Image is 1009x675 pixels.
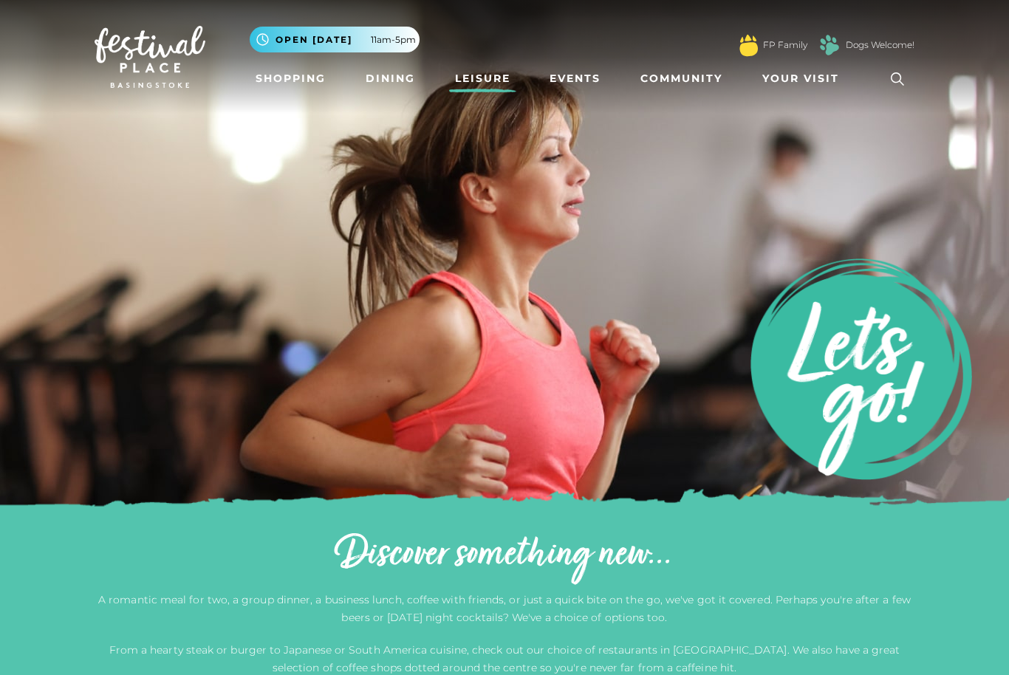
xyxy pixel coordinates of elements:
h2: Discover something new... [95,532,914,579]
button: Open [DATE] 11am-5pm [250,27,420,52]
a: FP Family [763,38,807,52]
a: Events [544,65,606,92]
img: Festival Place Logo [95,26,205,88]
a: Community [635,65,728,92]
a: Leisure [449,65,516,92]
span: Your Visit [762,71,839,86]
span: 11am-5pm [371,33,416,47]
a: Shopping [250,65,332,92]
a: Dogs Welcome! [846,38,914,52]
a: Your Visit [756,65,852,92]
a: Dining [360,65,421,92]
p: A romantic meal for two, a group dinner, a business lunch, coffee with friends, or just a quick b... [95,591,914,626]
span: Open [DATE] [276,33,352,47]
